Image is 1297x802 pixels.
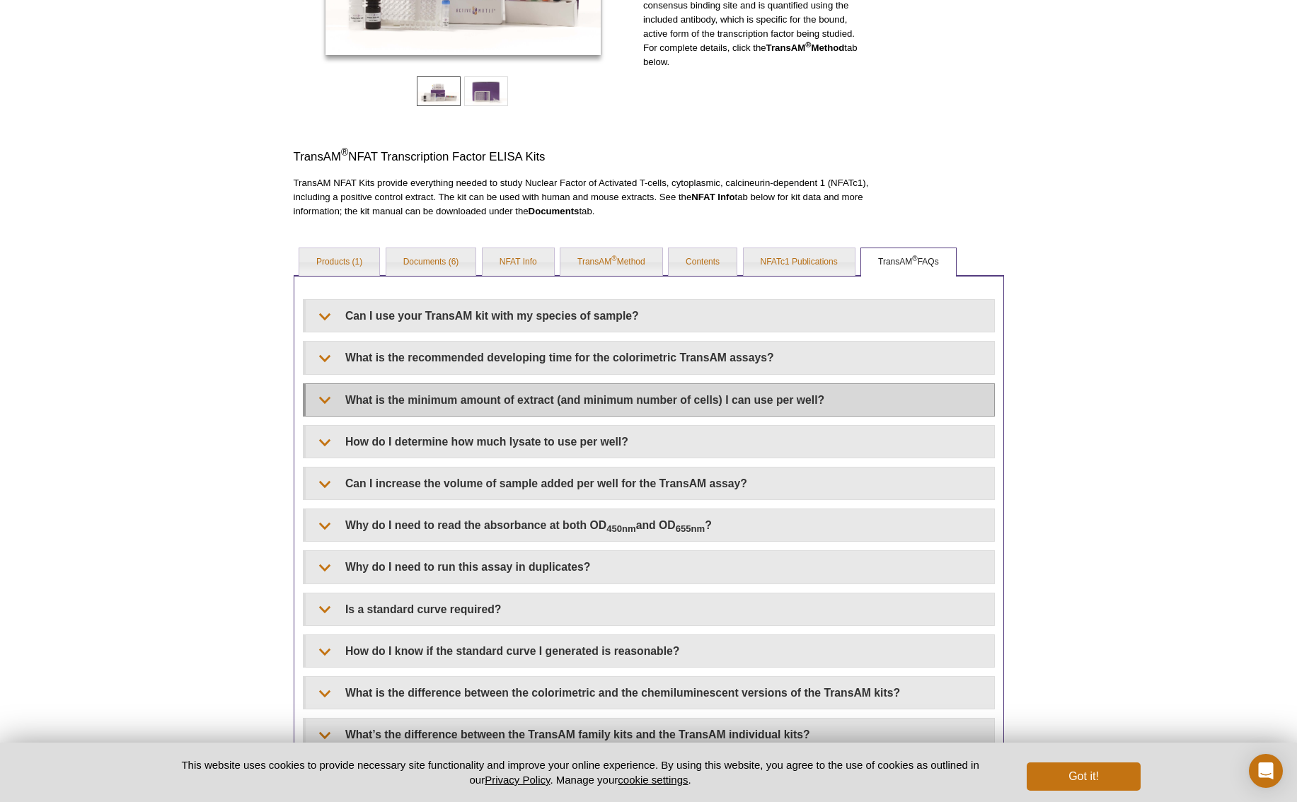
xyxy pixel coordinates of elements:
[676,523,705,534] sub: 655nm
[306,426,994,458] summary: How do I determine how much lysate to use per well?
[341,147,348,158] sup: ®
[306,677,994,709] summary: What is the difference between the colorimetric and the chemiluminescent versions of the TransAM ...
[306,551,994,583] summary: Why do I need to run this assay in duplicates?
[306,509,994,541] summary: Why do I need to read the absorbance at both OD450nmand OD655nm?
[766,42,845,53] strong: TransAM Method
[294,149,870,165] h3: TransAM NFAT Transcription Factor ELISA Kits
[744,248,855,277] a: NFATc1 Publications
[611,255,616,262] sup: ®
[529,206,580,216] strong: Documents
[669,248,737,277] a: Contents
[618,774,688,786] button: cookie settings
[306,300,994,332] summary: Can I use your TransAM kit with my species of sample?
[861,248,956,277] a: TransAM®FAQs
[306,384,994,416] summary: What is the minimum amount of extract (and minimum number of cells) I can use per well?
[606,523,636,534] sub: 450nm
[306,719,994,750] summary: What’s the difference between the TransAM family kits and the TransAM individual kits?
[299,248,379,277] a: Products (1)
[1027,762,1140,791] button: Got it!
[912,255,917,262] sup: ®
[386,248,476,277] a: Documents (6)
[1249,754,1283,788] div: Open Intercom Messenger
[157,757,1004,787] p: This website uses cookies to provide necessary site functionality and improve your online experie...
[306,635,994,667] summary: How do I know if the standard curve I generated is reasonable?
[306,342,994,373] summary: What is the recommended developing time for the colorimetric TransAM assays?
[306,467,994,499] summary: Can I increase the volume of sample added per well for the TransAM assay?
[485,774,550,786] a: Privacy Policy
[306,593,994,625] summary: Is a standard curve required?
[483,248,554,277] a: NFAT Info
[294,176,870,219] p: TransAM NFAT Kits provide everything needed to study Nuclear Factor of Activated T-cells, cytopla...
[560,248,662,277] a: TransAM®Method
[805,40,811,49] sup: ®
[691,192,734,202] strong: NFAT Info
